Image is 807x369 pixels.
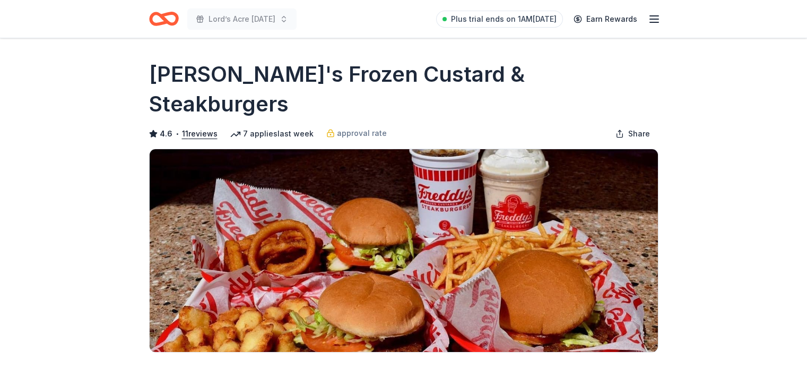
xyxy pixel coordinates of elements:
button: Lord’s Acre [DATE] [187,8,297,30]
img: Image for Freddy's Frozen Custard & Steakburgers [150,149,658,352]
button: Share [607,123,658,144]
span: • [175,130,179,138]
a: Earn Rewards [567,10,644,29]
h1: [PERSON_NAME]'s Frozen Custard & Steakburgers [149,59,658,119]
a: Home [149,6,179,31]
span: Lord’s Acre [DATE] [209,13,275,25]
button: 11reviews [182,127,218,140]
span: Share [628,127,650,140]
span: approval rate [337,127,387,140]
a: approval rate [326,127,387,140]
span: Plus trial ends on 1AM[DATE] [451,13,557,25]
div: 7 applies last week [230,127,314,140]
span: 4.6 [160,127,172,140]
a: Plus trial ends on 1AM[DATE] [436,11,563,28]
